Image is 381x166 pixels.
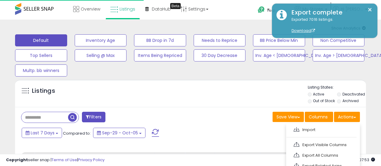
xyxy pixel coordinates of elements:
[134,49,186,61] button: Items Being Repriced
[313,98,335,103] label: Out of Stock
[350,157,375,163] span: 2025-10-13 07:53 GMT
[342,98,359,103] label: Archived
[22,128,62,138] button: Last 7 Days
[81,6,100,12] span: Overview
[102,130,138,136] span: Sep-29 - Oct-05
[31,130,55,136] span: Last 7 Days
[75,49,127,61] button: Selling @ Max
[6,157,28,163] strong: Copyright
[15,49,67,61] button: Top Sellers
[342,92,365,97] label: Deactivated
[78,157,105,163] a: Privacy Policy
[367,6,372,14] button: ×
[289,140,355,149] a: Export Visible Columns
[292,28,315,33] a: Download
[253,34,305,46] button: BB Price Below Min
[120,6,135,12] span: Listings
[253,2,289,20] a: Help
[313,92,324,97] label: Active
[253,49,305,61] button: Inv. Age < [DEMOGRAPHIC_DATA]
[258,6,265,14] i: Get Help
[63,130,91,136] span: Compared to:
[15,64,67,77] button: Multp. bb winners
[289,125,355,134] a: Import
[313,34,365,46] button: Non Competitive
[305,112,333,122] button: Columns
[15,34,67,46] button: Default
[287,17,373,34] div: Exported 7016 listings.
[82,112,105,122] button: Filters
[194,34,246,46] button: Needs to Reprice
[75,34,127,46] button: Inventory Age
[170,3,181,9] div: Tooltip anchor
[152,6,171,12] span: DataHub
[309,114,328,120] span: Columns
[313,49,365,61] button: Inv. Age > [DEMOGRAPHIC_DATA]
[93,128,145,138] button: Sep-29 - Oct-05
[273,112,304,122] button: Save View
[32,87,55,95] h5: Listings
[52,157,77,163] a: Terms of Use
[334,112,360,122] button: Actions
[267,8,275,13] span: Help
[308,85,366,90] p: Listing States:
[194,49,246,61] button: 30 Day Decrease
[287,8,373,17] div: Export complete
[134,34,186,46] button: BB Drop in 7d
[6,157,105,163] div: seller snap | |
[289,151,355,160] a: Export All Columns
